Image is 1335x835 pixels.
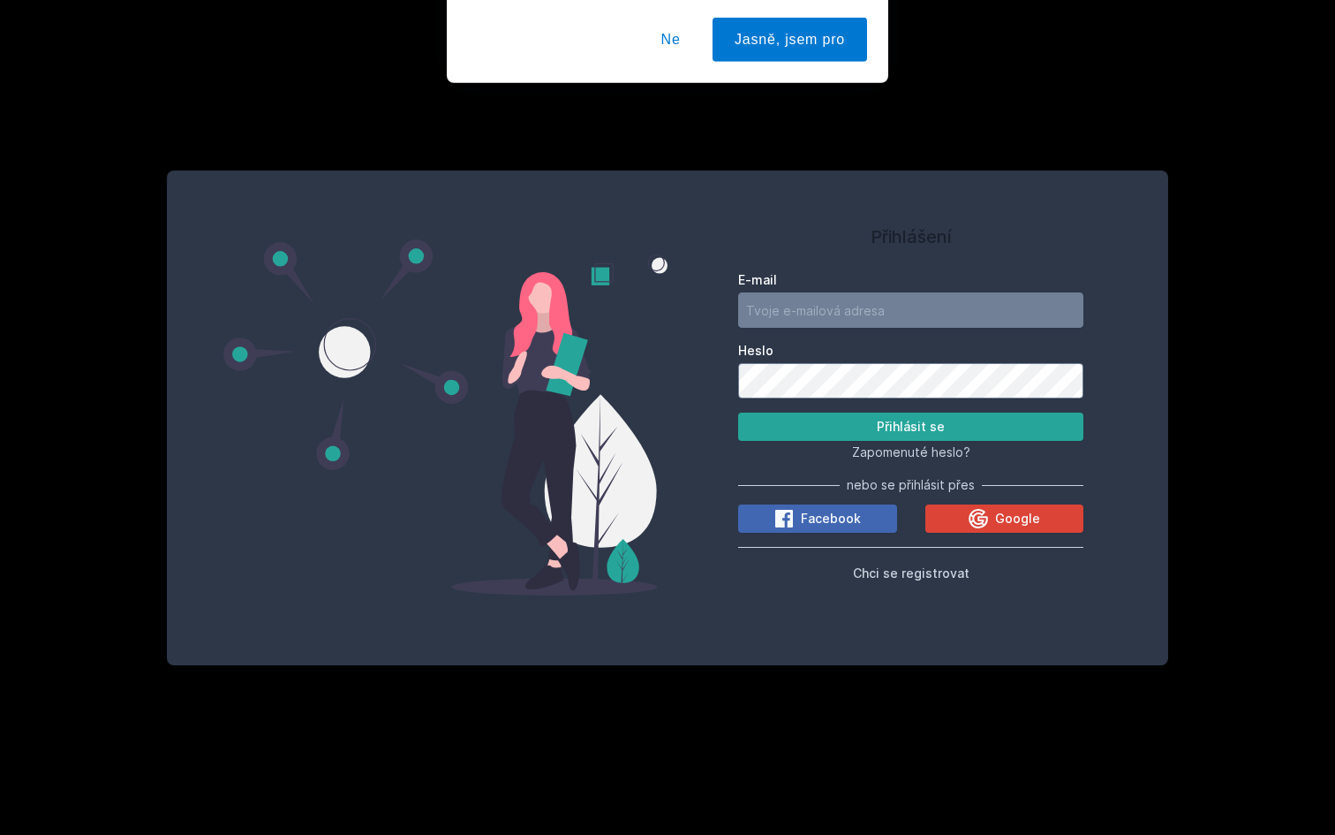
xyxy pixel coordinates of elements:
[468,21,539,92] img: notification icon
[738,292,1083,328] input: Tvoje e-mailová adresa
[738,224,1083,250] h1: Přihlášení
[995,510,1040,528] span: Google
[738,413,1083,441] button: Přihlásit se
[713,92,867,136] button: Jasně, jsem pro
[539,21,867,62] div: [PERSON_NAME] dostávat tipy ohledně studia, nových testů, hodnocení učitelů a předmětů?
[853,562,969,583] button: Chci se registrovat
[853,566,969,581] span: Chci se registrovat
[801,510,861,528] span: Facebook
[738,271,1083,289] label: E-mail
[738,505,897,533] button: Facebook
[847,476,975,494] span: nebo se přihlásit přes
[738,342,1083,360] label: Heslo
[852,444,970,459] span: Zapomenuté heslo?
[925,505,1084,533] button: Google
[639,92,703,136] button: Ne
